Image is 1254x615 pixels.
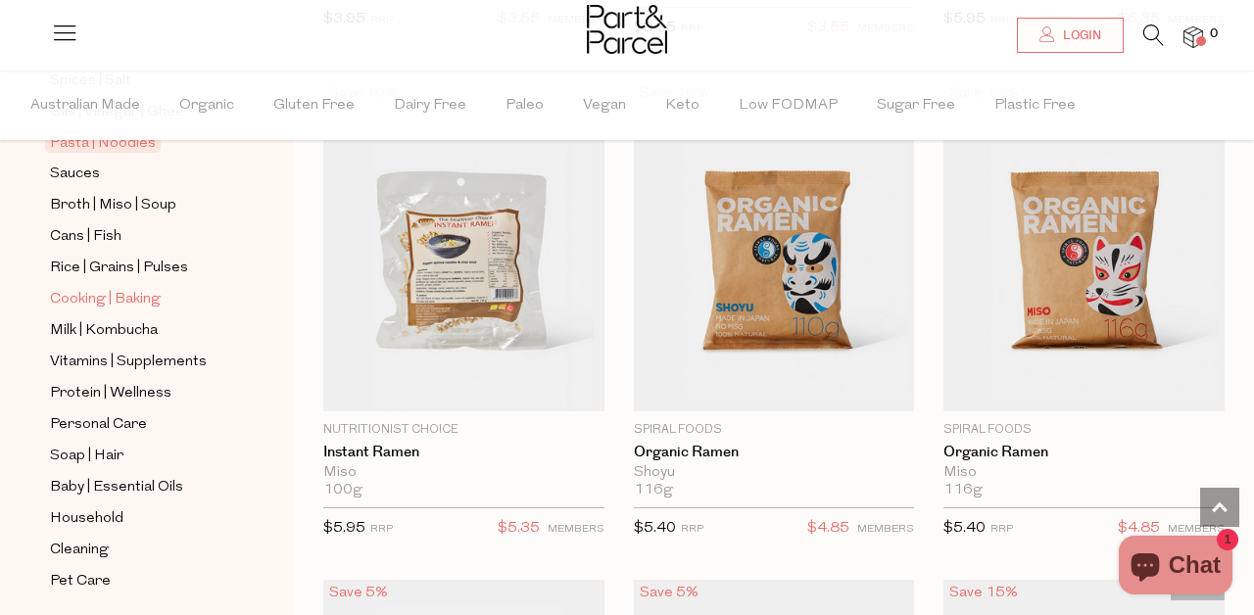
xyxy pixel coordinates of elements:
span: Cans | Fish [50,225,121,249]
span: Organic [179,71,234,140]
span: Australian Made [30,71,140,140]
span: Pasta | Noodles [45,132,161,153]
a: Broth | Miso | Soup [50,193,228,217]
div: Save 15% [943,580,1024,606]
a: Rice | Grains | Pulses [50,256,228,280]
span: Cooking | Baking [50,288,161,311]
span: Pet Care [50,570,111,593]
a: Organic Ramen [943,444,1225,461]
span: Cleaning [50,539,109,562]
small: MEMBERS [857,524,914,535]
div: Shoyu [634,464,915,482]
span: 116g [634,482,673,499]
a: Personal Care [50,412,228,437]
img: Organic Ramen [634,80,915,411]
a: Pet Care [50,569,228,593]
a: Household [50,506,228,531]
small: RRP [990,524,1013,535]
span: $4.85 [807,516,849,542]
img: Part&Parcel [587,5,667,54]
div: Miso [323,464,604,482]
a: Sauces [50,162,228,186]
span: Soap | Hair [50,445,123,468]
a: Login [1017,18,1124,53]
img: Organic Ramen [943,80,1225,411]
span: $5.40 [943,521,986,536]
span: Login [1058,27,1101,44]
span: $5.95 [323,521,365,536]
div: Save 5% [634,580,704,606]
span: 116g [943,482,983,499]
a: Soap | Hair [50,444,228,468]
p: Spiral Foods [943,421,1225,439]
p: Spiral Foods [634,421,915,439]
a: Cleaning [50,538,228,562]
small: MEMBERS [548,524,604,535]
span: Protein | Wellness [50,382,171,405]
span: Milk | Kombucha [50,319,158,343]
span: 0 [1205,25,1223,43]
span: Broth | Miso | Soup [50,194,176,217]
a: Protein | Wellness [50,381,228,405]
a: Instant Ramen [323,444,604,461]
small: RRP [681,524,703,535]
a: Cooking | Baking [50,287,228,311]
a: Milk | Kombucha [50,318,228,343]
span: 100g [323,482,362,499]
span: Household [50,507,123,531]
span: Baby | Essential Oils [50,476,183,499]
span: Paleo [506,71,544,140]
img: Instant Ramen [323,80,604,411]
span: Rice | Grains | Pulses [50,257,188,280]
span: Sugar Free [877,71,955,140]
a: Vitamins | Supplements [50,350,228,374]
span: $5.40 [634,521,676,536]
a: Organic Ramen [634,444,915,461]
span: Vegan [583,71,626,140]
span: Sauces [50,163,100,186]
inbox-online-store-chat: Shopify online store chat [1113,536,1238,599]
a: 0 [1183,26,1203,47]
span: Dairy Free [394,71,466,140]
a: Cans | Fish [50,224,228,249]
span: $4.85 [1118,516,1160,542]
span: Keto [665,71,699,140]
a: Pasta | Noodles [50,131,228,155]
span: Low FODMAP [739,71,838,140]
span: Gluten Free [273,71,355,140]
div: Miso [943,464,1225,482]
div: Save 5% [323,580,394,606]
p: Nutritionist Choice [323,421,604,439]
span: $5.35 [498,516,540,542]
small: RRP [370,524,393,535]
span: Vitamins | Supplements [50,351,207,374]
small: MEMBERS [1168,524,1225,535]
span: Personal Care [50,413,147,437]
span: Plastic Free [994,71,1076,140]
a: Baby | Essential Oils [50,475,228,499]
